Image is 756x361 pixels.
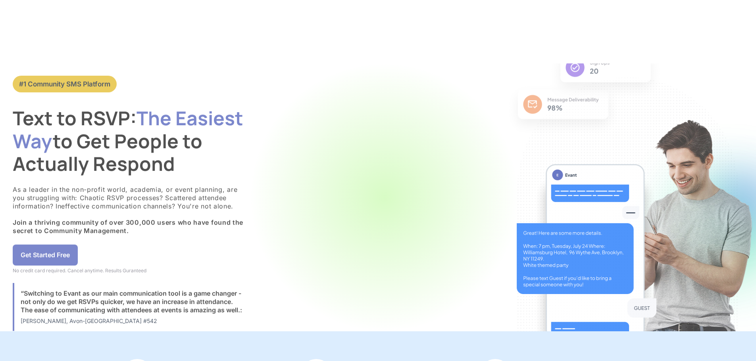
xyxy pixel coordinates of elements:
[13,185,251,235] p: As a leader in the non-profit world, academia, or event planning, are you struggling with: Chaoti...
[13,105,243,154] span: The Easiest Way
[13,218,243,235] strong: Join a thriving community of over 300,000 users who have found the secret to Community Management.
[13,76,117,92] a: #1 Community SMS Platform
[13,107,251,175] h1: Text to RSVP: to Get People to Actually Respond
[13,267,251,274] div: No credit card required. Cancel anytime. Results Guranteed
[13,244,78,265] a: Get Started Free
[19,80,110,88] div: #1 Community SMS Platform
[21,317,244,325] div: [PERSON_NAME], Avon-[GEOGRAPHIC_DATA] #542
[21,289,244,314] div: “Switching to Evant as our main communication tool is a game changer - not only do we get RSVPs q...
